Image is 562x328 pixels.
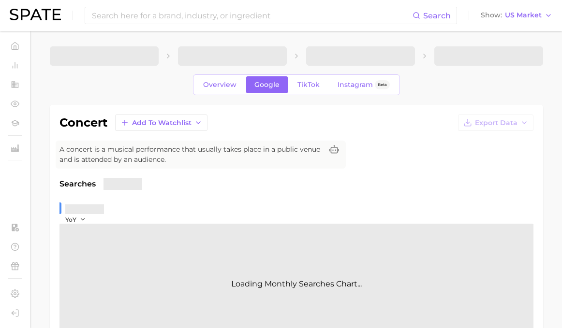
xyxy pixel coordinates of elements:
span: Searches [59,178,96,190]
button: Add to Watchlist [115,114,207,131]
h1: concert [59,117,107,128]
span: Show [481,13,502,18]
span: YoY [65,215,76,224]
span: Export Data [475,119,518,127]
span: Instagram [338,81,373,89]
img: SPATE [10,9,61,20]
button: YoY [65,215,86,224]
a: Google [246,76,288,93]
a: TikTok [289,76,328,93]
span: Search [423,11,451,20]
a: Overview [195,76,245,93]
span: Google [254,81,280,89]
span: US Market [505,13,542,18]
span: Add to Watchlist [132,119,192,127]
span: Overview [203,81,237,89]
span: TikTok [297,81,320,89]
a: InstagramBeta [329,76,398,93]
input: Search here for a brand, industry, or ingredient [91,7,413,24]
span: A concert is a musical performance that usually takes place in a public venue and is attended by ... [59,144,323,165]
button: Export Data [458,114,533,131]
a: Log out. Currently logged in with e-mail ameera.masud@digitas.com. [8,306,22,320]
button: ShowUS Market [478,9,555,22]
span: Beta [378,81,387,89]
